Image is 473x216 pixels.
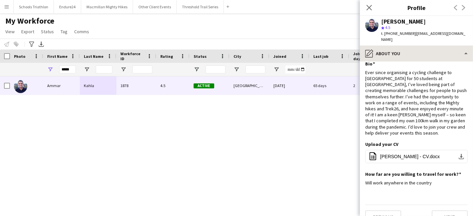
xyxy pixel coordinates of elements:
[21,29,34,35] span: Export
[160,54,173,59] span: Rating
[54,0,81,13] button: Endure24
[245,65,265,73] input: City Filter Input
[381,19,426,25] div: [PERSON_NAME]
[365,69,468,136] div: Ever since organising a cycling challenge to [GEOGRAPHIC_DATA] for 50 students at [GEOGRAPHIC_DAT...
[61,29,68,35] span: Tag
[120,66,126,72] button: Open Filter Menu
[365,141,398,147] h3: Upload your CV
[194,83,214,88] span: Active
[72,27,92,36] a: Comms
[360,3,473,12] h3: Profile
[80,76,116,95] div: Kahla
[14,0,54,13] button: Schools Triathlon
[365,61,375,67] h3: Bio
[194,54,207,59] span: Status
[132,65,152,73] input: Workforce ID Filter Input
[59,65,76,73] input: First Name Filter Input
[385,25,390,30] span: 4.5
[5,29,15,35] span: View
[273,66,279,72] button: Open Filter Menu
[14,80,27,93] img: Ammar Kahla
[177,0,224,13] button: Threshold Trail Series
[365,171,461,177] h3: How far are you willing to travel for work?
[365,150,468,163] button: [PERSON_NAME] - CV.docx
[230,76,269,95] div: [GEOGRAPHIC_DATA]
[381,31,465,42] span: | [EMAIL_ADDRESS][DOMAIN_NAME]
[313,54,328,59] span: Last job
[133,0,177,13] button: Other Client Events
[81,0,133,13] button: Macmillan Mighty Hikes
[269,76,309,95] div: [DATE]
[156,76,190,95] div: 4.5
[38,27,57,36] a: Status
[47,66,53,72] button: Open Filter Menu
[28,40,36,48] app-action-btn: Advanced filters
[5,16,54,26] span: My Workforce
[234,54,241,59] span: City
[380,154,440,159] span: [PERSON_NAME] - CV.docx
[84,66,90,72] button: Open Filter Menu
[120,51,144,61] span: Workforce ID
[273,54,286,59] span: Joined
[234,66,239,72] button: Open Filter Menu
[19,27,37,36] a: Export
[285,65,305,73] input: Joined Filter Input
[84,54,103,59] span: Last Name
[43,76,80,95] div: Ammar
[365,180,468,186] div: Will work anywhere in the country
[360,46,473,61] div: About you
[74,29,89,35] span: Comms
[96,65,112,73] input: Last Name Filter Input
[116,76,156,95] div: 1878
[14,54,25,59] span: Photo
[349,76,393,95] div: 2
[206,65,226,73] input: Status Filter Input
[37,40,45,48] app-action-btn: Export XLSX
[3,27,17,36] a: View
[58,27,70,36] a: Tag
[194,66,200,72] button: Open Filter Menu
[41,29,54,35] span: Status
[381,31,416,36] span: t. [PHONE_NUMBER]
[309,76,349,95] div: 65 days
[353,51,381,61] span: Jobs (last 90 days)
[47,54,68,59] span: First Name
